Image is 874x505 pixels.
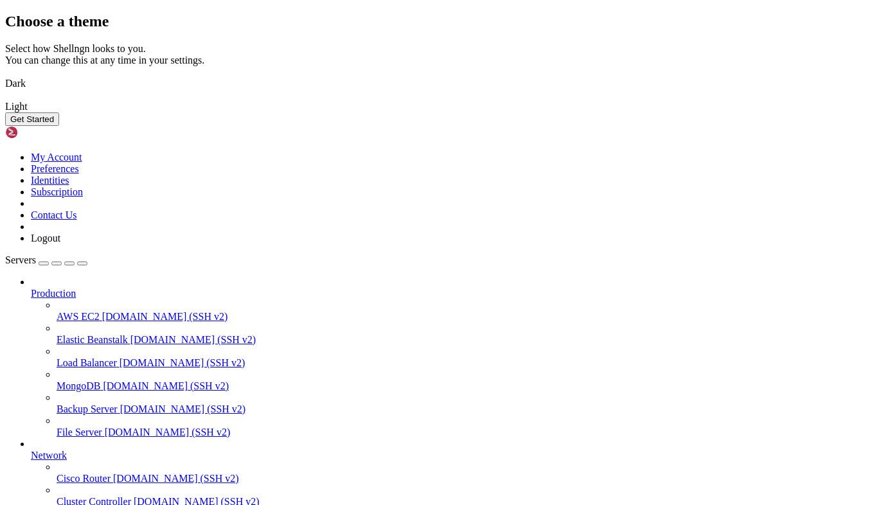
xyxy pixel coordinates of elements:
[57,380,100,391] span: MongoDB
[5,254,36,265] span: Servers
[5,112,59,126] button: Get Started
[5,254,87,265] a: Servers
[31,288,869,299] a: Production
[57,334,869,346] a: Elastic Beanstalk [DOMAIN_NAME] (SSH v2)
[103,380,229,391] span: [DOMAIN_NAME] (SSH v2)
[57,299,869,323] li: AWS EC2 [DOMAIN_NAME] (SSH v2)
[105,427,231,438] span: [DOMAIN_NAME] (SSH v2)
[57,427,869,438] a: File Server [DOMAIN_NAME] (SSH v2)
[5,78,869,89] div: Dark
[31,450,869,461] a: Network
[57,357,869,369] a: Load Balancer [DOMAIN_NAME] (SSH v2)
[57,334,128,345] span: Elastic Beanstalk
[57,311,100,322] span: AWS EC2
[57,403,869,415] a: Backup Server [DOMAIN_NAME] (SSH v2)
[57,415,869,438] li: File Server [DOMAIN_NAME] (SSH v2)
[57,346,869,369] li: Load Balancer [DOMAIN_NAME] (SSH v2)
[120,403,246,414] span: [DOMAIN_NAME] (SSH v2)
[5,101,869,112] div: Light
[57,392,869,415] li: Backup Server [DOMAIN_NAME] (SSH v2)
[31,152,82,163] a: My Account
[57,403,118,414] span: Backup Server
[102,311,228,322] span: [DOMAIN_NAME] (SSH v2)
[31,209,77,220] a: Contact Us
[113,473,239,484] span: [DOMAIN_NAME] (SSH v2)
[5,126,79,139] img: Shellngn
[57,311,869,323] a: AWS EC2 [DOMAIN_NAME] (SSH v2)
[57,473,111,484] span: Cisco Router
[57,369,869,392] li: MongoDB [DOMAIN_NAME] (SSH v2)
[57,461,869,484] li: Cisco Router [DOMAIN_NAME] (SSH v2)
[31,276,869,438] li: Production
[57,473,869,484] a: Cisco Router [DOMAIN_NAME] (SSH v2)
[31,163,79,174] a: Preferences
[31,175,69,186] a: Identities
[31,233,60,244] a: Logout
[57,380,869,392] a: MongoDB [DOMAIN_NAME] (SSH v2)
[5,43,869,66] div: Select how Shellngn looks to you. You can change this at any time in your settings.
[130,334,256,345] span: [DOMAIN_NAME] (SSH v2)
[31,288,76,299] span: Production
[57,427,102,438] span: File Server
[57,357,117,368] span: Load Balancer
[57,323,869,346] li: Elastic Beanstalk [DOMAIN_NAME] (SSH v2)
[31,450,67,461] span: Network
[31,186,83,197] a: Subscription
[120,357,245,368] span: [DOMAIN_NAME] (SSH v2)
[5,13,869,30] h2: Choose a theme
